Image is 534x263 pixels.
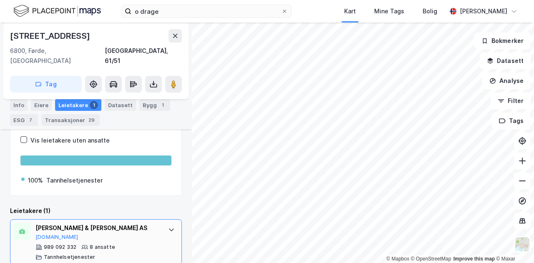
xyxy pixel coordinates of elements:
div: 29 [87,116,96,124]
div: Eiere [31,99,52,111]
a: Mapbox [386,256,409,262]
div: [GEOGRAPHIC_DATA], 61/51 [105,46,182,66]
div: 1 [159,101,167,109]
div: [STREET_ADDRESS] [10,29,92,43]
div: Datasett [105,99,136,111]
div: Bolig [423,6,437,16]
div: Tannhelsetjenester [44,254,96,260]
div: 100% [28,175,43,185]
div: Transaksjoner [41,114,100,126]
button: Filter [491,93,531,109]
a: OpenStreetMap [411,256,451,262]
div: Bygg [139,99,170,111]
div: Kontrollprogram for chat [492,223,534,263]
div: Kart [344,6,356,16]
div: Mine Tags [374,6,404,16]
a: Improve this map [453,256,495,262]
div: 7 [26,116,35,124]
button: Tags [492,113,531,129]
div: Tannhelsetjenester [46,175,103,185]
div: 989 092 332 [44,244,76,250]
div: Leietakere [55,99,101,111]
div: 8 ansatte [90,244,115,250]
button: Datasett [480,53,531,69]
button: Analyse [482,73,531,89]
img: logo.f888ab2527a4732fd821a326f86c7f29.svg [13,4,101,18]
button: [DOMAIN_NAME] [35,234,78,240]
div: ESG [10,114,38,126]
div: 6800, Førde, [GEOGRAPHIC_DATA] [10,46,105,66]
div: [PERSON_NAME] [460,6,507,16]
div: Vis leietakere uten ansatte [30,135,110,145]
button: Tag [10,76,82,93]
input: Søk på adresse, matrikkel, gårdeiere, leietakere eller personer [131,5,281,18]
button: Bokmerker [474,33,531,49]
div: Leietakere (1) [10,206,182,216]
iframe: Chat Widget [492,223,534,263]
div: 1 [90,101,98,109]
div: [PERSON_NAME] & [PERSON_NAME] AS [35,223,160,233]
div: Info [10,99,28,111]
